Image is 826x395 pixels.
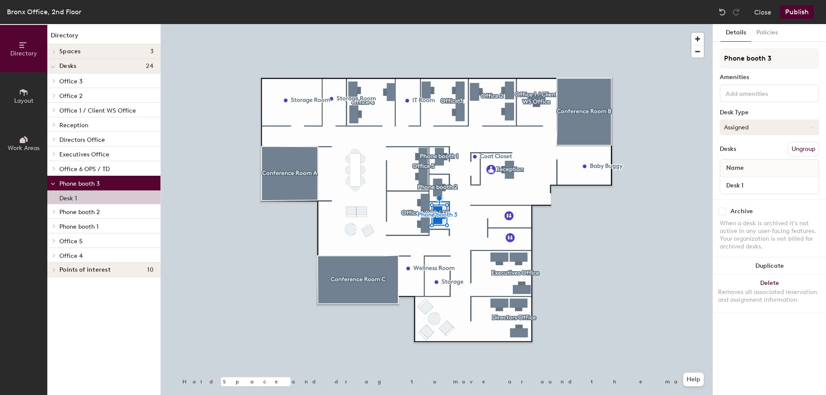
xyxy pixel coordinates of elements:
button: DeleteRemoves all associated reservation and assignment information [713,275,826,312]
div: Desk Type [720,109,819,116]
button: Duplicate [713,257,826,275]
button: Ungroup [788,142,819,156]
button: Assigned [720,119,819,135]
span: Office 1 / Client WS Office [59,107,136,114]
img: Redo [732,8,740,16]
input: Unnamed desk [722,179,817,191]
span: Office 2 [59,92,83,100]
span: Desks [59,63,76,70]
span: Points of interest [59,266,111,273]
div: Desks [720,146,736,153]
span: 10 [147,266,154,273]
span: Directory [10,50,37,57]
span: Name [722,160,748,176]
span: 3 [150,48,154,55]
div: When a desk is archived it's not active in any user-facing features. Your organization is not bil... [720,220,819,251]
div: Removes all associated reservation and assignment information [718,288,821,304]
div: Bronx Office, 2nd Floor [7,6,81,17]
h1: Directory [47,31,160,44]
span: Office 5 [59,238,83,245]
span: Reception [59,122,88,129]
span: Executives Office [59,151,109,158]
span: Phone booth 3 [59,180,100,187]
span: Work Areas [8,144,40,152]
span: Spaces [59,48,81,55]
span: Office 4 [59,252,83,260]
button: Policies [751,24,783,42]
button: Details [721,24,751,42]
span: Office 6 OPS / TD [59,165,110,173]
span: Directors Office [59,136,105,144]
button: Help [683,373,704,386]
span: Layout [14,97,34,104]
span: Office 3 [59,78,83,85]
div: Archive [730,208,753,215]
button: Close [754,5,771,19]
img: Undo [718,8,727,16]
span: 24 [146,63,154,70]
span: Phone booth 2 [59,208,100,216]
p: Desk 1 [59,192,77,202]
span: Phone booth 1 [59,223,99,230]
div: Amenities [720,74,819,81]
button: Publish [780,5,814,19]
input: Add amenities [724,88,801,98]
